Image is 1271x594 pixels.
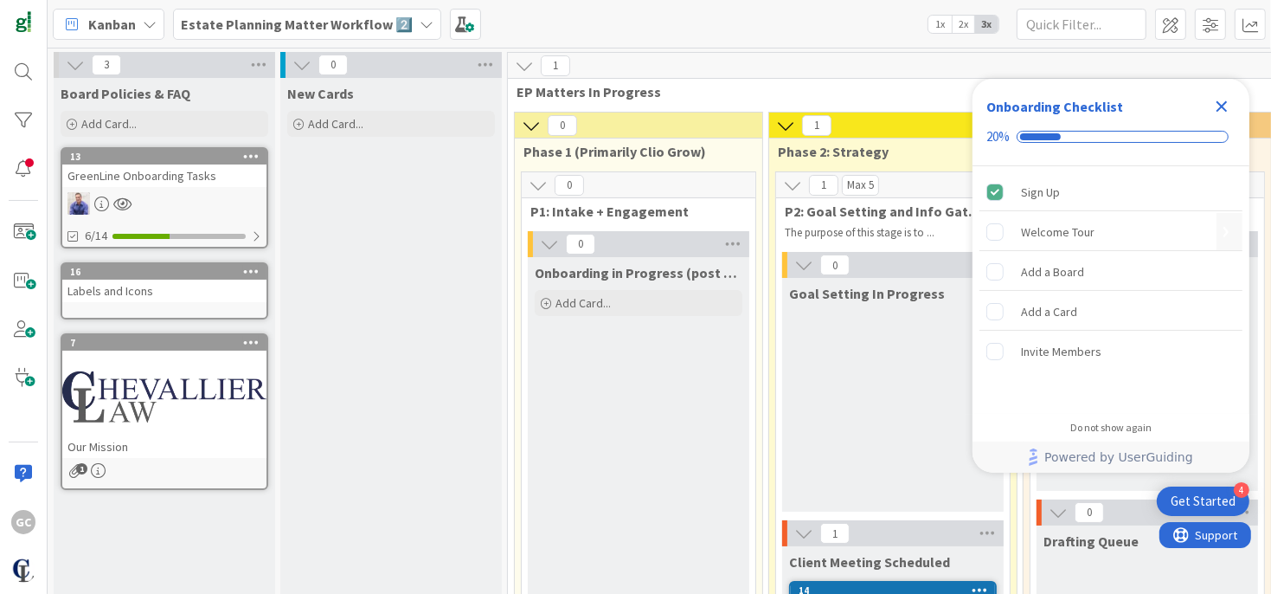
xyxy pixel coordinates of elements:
span: Onboarding in Progress (post consult) [535,264,742,281]
div: 4 [1234,482,1249,498]
div: Sign Up [1021,182,1060,203]
div: Add a Board [1021,261,1084,282]
div: Labels and Icons [62,280,266,302]
img: JG [67,192,90,215]
div: 13GreenLine Onboarding Tasks [62,149,266,187]
div: Invite Members [1021,341,1101,362]
div: Our Mission [62,436,266,458]
span: 1 [76,463,87,475]
span: Board Policies & FAQ [61,85,190,102]
span: Client Meeting Scheduled [789,553,950,571]
div: GC [11,510,35,534]
div: 7Our Mission [62,335,266,458]
span: 0 [1075,502,1104,523]
a: 7Our Mission [61,333,268,490]
img: avatar [11,558,35,583]
span: Powered by UserGuiding [1044,447,1193,468]
div: Invite Members is incomplete. [979,333,1242,371]
div: Add a Board is incomplete. [979,253,1242,291]
span: Drafting Queue [1043,533,1139,550]
div: Close Checklist [1208,93,1236,120]
span: 3 [92,55,121,75]
span: Support [36,3,79,23]
div: 7 [62,335,266,351]
span: New Cards [287,85,354,102]
span: Kanban [88,14,136,35]
div: Sign Up is complete. [979,173,1242,211]
div: JG [62,192,266,215]
b: Estate Planning Matter Workflow 2️⃣ [181,16,413,33]
a: Powered by UserGuiding [981,442,1241,473]
div: Do not show again [1070,421,1152,435]
a: 13GreenLine Onboarding TasksJG6/14 [61,147,268,249]
span: 1 [541,55,570,76]
span: P2: Goal Setting and Info Gathering [785,203,988,220]
span: 1x [928,16,952,33]
span: 3x [975,16,998,33]
div: 7 [70,337,266,349]
div: Add a Card is incomplete. [979,293,1242,331]
div: Checklist progress: 20% [986,129,1236,145]
div: Checklist items [973,166,1249,410]
div: 13 [62,149,266,165]
div: Get Started [1171,493,1236,510]
div: 13 [70,151,266,163]
input: Quick Filter... [1017,9,1146,40]
div: Footer [973,442,1249,473]
div: Add a Card [1021,301,1077,322]
div: Open Get Started checklist, remaining modules: 4 [1157,487,1249,516]
span: Goal Setting In Progress [789,285,945,302]
div: 16Labels and Icons [62,264,266,302]
span: Phase 1 (Primarily Clio Grow) [523,143,741,160]
img: Visit kanbanzone.com [11,11,35,36]
div: Onboarding Checklist [986,96,1123,117]
span: 1 [802,115,831,136]
div: GreenLine Onboarding Tasks [62,165,266,187]
span: 0 [548,115,577,136]
div: Max 5 [847,181,874,190]
div: 16 [70,266,266,278]
span: Add Card... [81,116,137,132]
span: Add Card... [308,116,363,132]
div: Checklist Container [973,79,1249,473]
span: 0 [566,234,595,255]
span: P1: Intake + Engagement [530,203,734,220]
p: The purpose of this stage is to ... [785,226,989,240]
span: Phase 2: Strategy [778,143,995,160]
span: 0 [555,175,584,196]
span: 0 [820,255,850,275]
span: 0 [318,55,348,75]
a: 16Labels and Icons [61,262,268,320]
div: 20% [986,129,1010,145]
span: 1 [820,523,850,544]
span: 6/14 [85,227,107,245]
div: 16 [62,264,266,280]
div: Welcome Tour is incomplete. [979,213,1242,251]
span: Add Card... [555,295,611,311]
span: 1 [809,175,838,196]
div: Welcome Tour [1021,222,1094,242]
span: 2x [952,16,975,33]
